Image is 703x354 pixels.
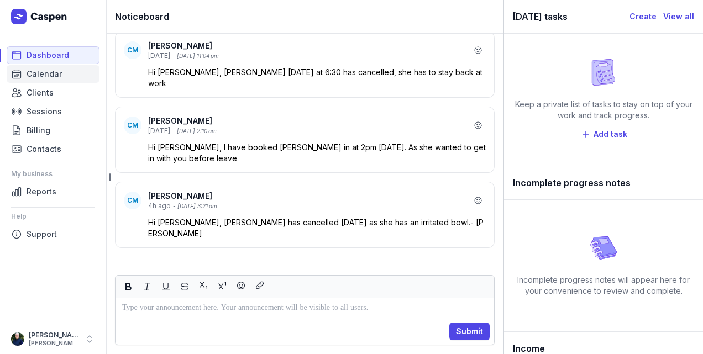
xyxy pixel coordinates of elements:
[663,10,694,23] a: View all
[27,67,62,81] span: Calendar
[11,332,24,346] img: User profile image
[27,142,61,156] span: Contacts
[127,46,138,55] span: CM
[148,126,170,135] div: [DATE]
[148,142,486,164] p: Hi [PERSON_NAME], I have booked [PERSON_NAME] in at 2pm [DATE]. As she wanted to get in with you ...
[11,208,95,225] div: Help
[27,124,50,137] span: Billing
[27,49,69,62] span: Dashboard
[172,127,217,135] div: - [DATE] 2:10 am
[148,40,470,51] div: [PERSON_NAME]
[148,67,486,89] p: Hi [PERSON_NAME], [PERSON_NAME] [DATE] at 6:30 has cancelled, she has to stay back at work
[11,165,95,183] div: My business
[449,323,490,340] button: Submit
[27,185,56,198] span: Reports
[148,51,170,60] div: [DATE]
[456,325,483,338] span: Submit
[629,10,657,23] a: Create
[27,105,62,118] span: Sessions
[148,217,486,239] p: Hi [PERSON_NAME], [PERSON_NAME] has cancelled [DATE] as she has an irritated bowl.- [PERSON_NAME]
[148,202,171,210] div: 4h ago
[594,128,627,141] span: Add task
[513,274,694,297] div: Incomplete progress notes will appear here for your convenience to review and complete.
[173,202,217,210] div: - [DATE] 3:21 am
[148,115,470,126] div: [PERSON_NAME]
[513,9,629,24] div: [DATE] tasks
[513,99,694,121] div: Keep a private list of tasks to stay on top of your work and track progress.
[29,340,80,347] div: [PERSON_NAME][EMAIL_ADDRESS][DOMAIN_NAME][PERSON_NAME]
[148,191,470,202] div: [PERSON_NAME]
[172,52,219,60] div: - [DATE] 11:04 pm
[27,228,57,241] span: Support
[504,166,703,200] div: Incomplete progress notes
[127,196,138,205] span: CM
[127,121,138,130] span: CM
[27,86,54,99] span: Clients
[29,331,80,340] div: [PERSON_NAME]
